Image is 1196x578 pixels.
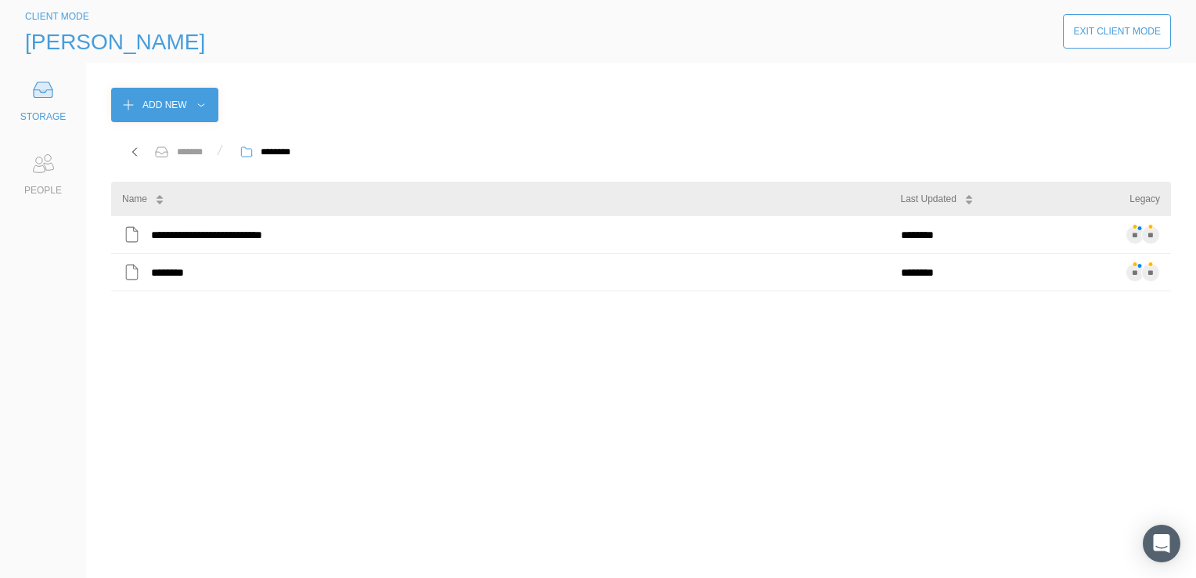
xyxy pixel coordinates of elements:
[24,182,62,198] div: PEOPLE
[1143,525,1180,562] div: Open Intercom Messenger
[20,109,66,125] div: STORAGE
[111,88,218,122] button: Add New
[901,191,956,207] div: Last Updated
[25,11,89,22] span: CLIENT MODE
[1073,23,1161,39] div: Exit Client Mode
[142,97,187,113] div: Add New
[122,191,147,207] div: Name
[25,30,205,55] span: [PERSON_NAME]
[1129,191,1160,207] div: Legacy
[1063,14,1171,49] button: Exit Client Mode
